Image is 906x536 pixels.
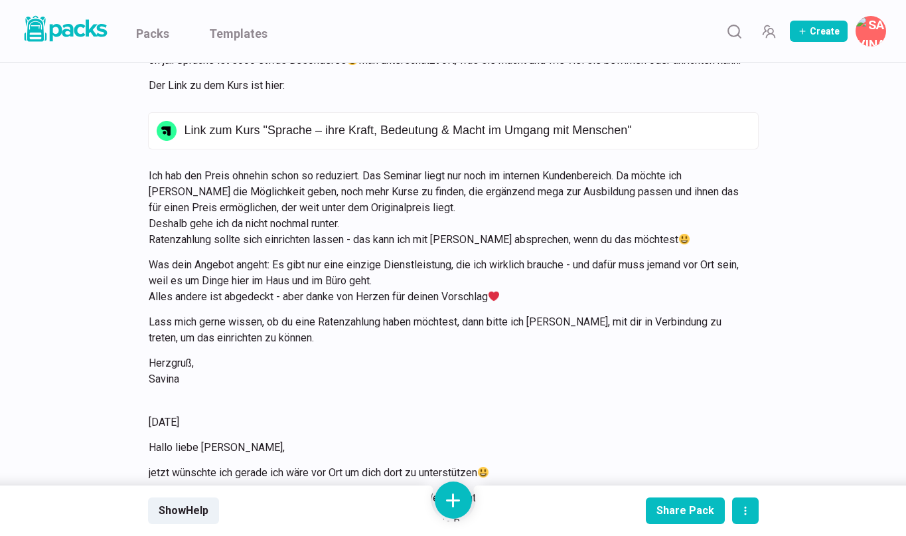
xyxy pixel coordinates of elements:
button: Manage Team Invites [755,18,782,45]
p: jetzt wünschte ich gerade ich wäre vor Ort um dich dort zu unterstützen [149,465,742,481]
button: ShowHelp [148,497,219,524]
p: Lass mich gerne wissen, ob du eine Ratenzahlung haben möchtest, dann bitte ich [PERSON_NAME], mit... [149,314,742,346]
button: actions [732,497,759,524]
img: 😃 [679,234,690,244]
img: Packs logo [20,13,110,45]
p: Was dein Angebot angeht: Es gibt nur eine einzige Dienstleistung, die ich wirklich brauche - und ... [149,257,742,305]
p: Hallo liebe [PERSON_NAME], [149,440,742,456]
img: link icon [157,121,177,141]
button: Share Pack [646,497,725,524]
p: Link zum Kurs "Sprache – ihre Kraft, Bedeutung & Macht im Umgang mit Menschen" [185,124,750,138]
p: Ich hab den Preis ohnehin schon so reduziert. Das Seminar liegt nur noch im internen Kundenbereic... [149,168,742,248]
p: [DATE] [149,414,742,430]
div: Share Pack [656,504,714,517]
p: Der Link zu dem Kurs ist hier: [149,78,742,94]
a: Packs logo [20,13,110,49]
button: Savina Tilmann [856,16,886,46]
img: 😃 [478,467,489,478]
p: Herzgruß, Savina [149,355,742,387]
button: Search [721,18,747,45]
img: ❤️ [489,291,499,302]
button: Create Pack [790,21,848,42]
